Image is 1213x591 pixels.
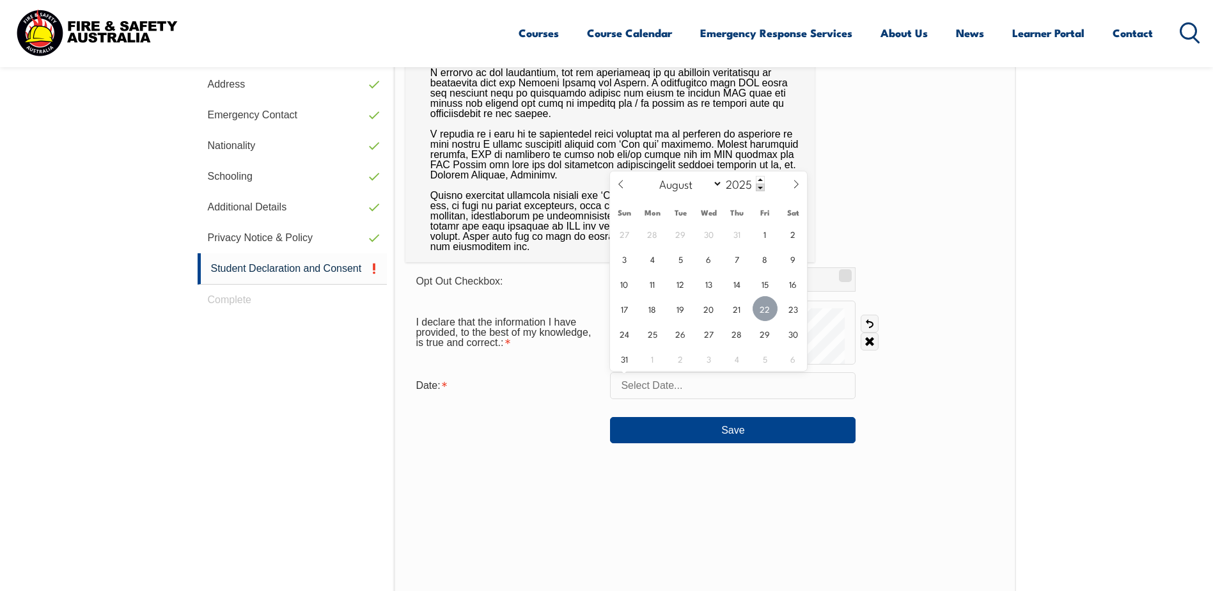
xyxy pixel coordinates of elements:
span: August 22, 2025 [753,296,778,321]
span: August 17, 2025 [612,296,637,321]
span: August 31, 2025 [612,346,637,371]
span: August 27, 2025 [696,321,721,346]
span: August 21, 2025 [724,296,749,321]
a: Contact [1113,16,1153,50]
span: August 10, 2025 [612,271,637,296]
span: September 5, 2025 [753,346,778,371]
a: Address [198,69,387,100]
span: August 19, 2025 [668,296,693,321]
span: September 1, 2025 [640,346,665,371]
span: August 5, 2025 [668,246,693,271]
span: August 18, 2025 [640,296,665,321]
span: Tue [666,209,694,217]
span: July 30, 2025 [696,221,721,246]
span: August 29, 2025 [753,321,778,346]
span: August 7, 2025 [724,246,749,271]
div: L ipsumdolors amet co A el sed doeiusmo tem incididun utla etdol ma ali en admini veni, qu nostru... [405,6,815,262]
span: Sun [610,209,638,217]
span: August 25, 2025 [640,321,665,346]
span: August 4, 2025 [640,246,665,271]
a: About Us [880,16,928,50]
span: August 2, 2025 [781,221,806,246]
select: Month [653,175,723,192]
span: August 13, 2025 [696,271,721,296]
a: Learner Portal [1012,16,1084,50]
a: Clear [861,333,879,351]
span: Wed [694,209,723,217]
span: Fri [751,209,779,217]
span: August 12, 2025 [668,271,693,296]
a: Emergency Response Services [700,16,852,50]
span: August 3, 2025 [612,246,637,271]
span: September 4, 2025 [724,346,749,371]
span: August 30, 2025 [781,321,806,346]
div: I declare that the information I have provided, to the best of my knowledge, is true and correct.... [405,310,610,355]
span: August 16, 2025 [781,271,806,296]
button: Save [610,417,856,443]
a: Additional Details [198,192,387,223]
span: August 20, 2025 [696,296,721,321]
span: August 28, 2025 [724,321,749,346]
a: Course Calendar [587,16,672,50]
a: Privacy Notice & Policy [198,223,387,253]
span: July 31, 2025 [724,221,749,246]
span: July 29, 2025 [668,221,693,246]
span: September 6, 2025 [781,346,806,371]
span: September 3, 2025 [696,346,721,371]
span: August 1, 2025 [753,221,778,246]
a: Emergency Contact [198,100,387,130]
a: News [956,16,984,50]
span: August 8, 2025 [753,246,778,271]
span: August 24, 2025 [612,321,637,346]
span: August 11, 2025 [640,271,665,296]
a: Schooling [198,161,387,192]
span: Thu [723,209,751,217]
a: Nationality [198,130,387,161]
span: July 27, 2025 [612,221,637,246]
a: Undo [861,315,879,333]
span: July 28, 2025 [640,221,665,246]
span: Opt Out Checkbox: [416,276,503,287]
a: Courses [519,16,559,50]
span: Sat [779,209,807,217]
input: Year [723,176,765,191]
div: Date is required. [405,374,610,398]
span: August 9, 2025 [781,246,806,271]
span: August 6, 2025 [696,246,721,271]
span: September 2, 2025 [668,346,693,371]
span: August 14, 2025 [724,271,749,296]
span: August 26, 2025 [668,321,693,346]
input: Select Date... [610,372,856,399]
span: Mon [638,209,666,217]
a: Student Declaration and Consent [198,253,387,285]
span: August 23, 2025 [781,296,806,321]
span: August 15, 2025 [753,271,778,296]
